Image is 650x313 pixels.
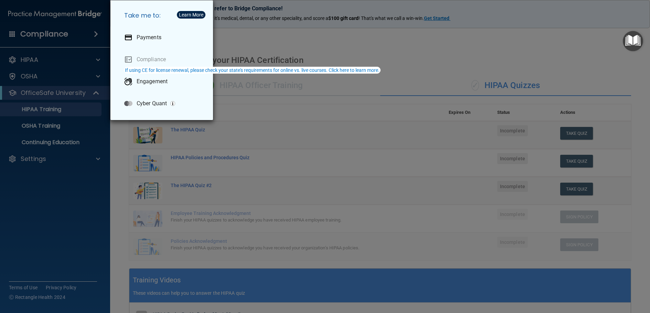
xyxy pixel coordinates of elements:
[137,100,167,107] p: Cyber Quant
[119,72,207,91] a: Engagement
[119,28,207,47] a: Payments
[179,12,203,17] div: Learn More
[119,94,207,113] a: Cyber Quant
[119,50,207,69] a: Compliance
[119,6,207,25] h5: Take me to:
[177,11,205,19] button: Learn More
[124,67,381,74] button: If using CE for license renewal, please check your state's requirements for online vs. live cours...
[137,78,168,85] p: Engagement
[623,31,643,51] button: Open Resource Center
[125,68,380,73] div: If using CE for license renewal, please check your state's requirements for online vs. live cours...
[137,34,161,41] p: Payments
